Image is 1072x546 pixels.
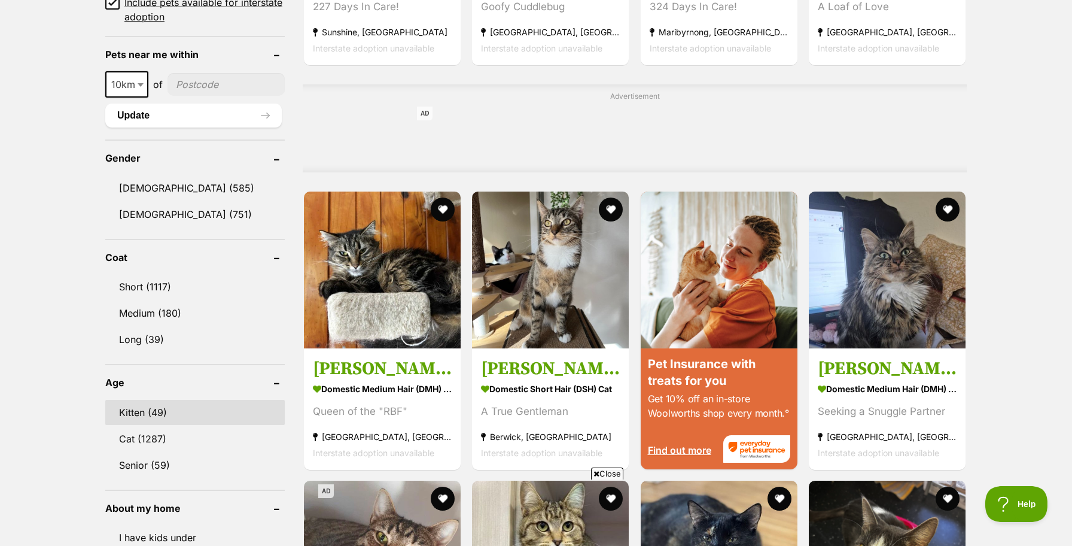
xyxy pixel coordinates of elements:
[105,426,285,451] a: Cat (1287)
[313,403,452,419] div: Queen of the "RBF"
[105,175,285,201] a: [DEMOGRAPHIC_DATA] (585)
[105,327,285,352] a: Long (39)
[472,192,629,348] img: Bramble - Domestic Short Hair (DSH) Cat
[313,380,452,397] strong: Domestic Medium Hair (DMH) Cat
[417,107,852,160] iframe: Advertisement
[153,77,163,92] span: of
[105,301,285,326] a: Medium (180)
[481,43,602,53] span: Interstate adoption unavailable
[313,357,452,380] h3: [PERSON_NAME]
[472,348,629,469] a: [PERSON_NAME] Domestic Short Hair (DSH) Cat A True Gentleman Berwick, [GEOGRAPHIC_DATA] Interstat...
[431,198,455,222] button: favourite
[591,468,623,480] span: Close
[650,24,788,40] strong: Maribyrnong, [GEOGRAPHIC_DATA]
[105,202,285,227] a: [DEMOGRAPHIC_DATA] (751)
[304,192,461,348] img: Chloe - Domestic Medium Hair (DMH) Cat
[313,43,434,53] span: Interstate adoption unavailable
[417,107,433,120] span: AD
[313,428,452,444] strong: [GEOGRAPHIC_DATA], [GEOGRAPHIC_DATA]
[818,357,957,380] h3: [PERSON_NAME]
[818,43,939,53] span: Interstate adoption unavailable
[481,447,602,457] span: Interstate adoption unavailable
[106,76,147,93] span: 10km
[313,24,452,40] strong: Sunshine, [GEOGRAPHIC_DATA]
[481,24,620,40] strong: [GEOGRAPHIC_DATA], [GEOGRAPHIC_DATA]
[809,192,966,348] img: Cynthia - Domestic Medium Hair (DMH) Cat
[105,71,148,98] span: 10km
[818,24,957,40] strong: [GEOGRAPHIC_DATA], [GEOGRAPHIC_DATA]
[650,43,771,53] span: Interstate adoption unavailable
[936,198,960,222] button: favourite
[105,377,285,388] header: Age
[318,484,334,498] span: AD
[105,503,285,514] header: About my home
[167,73,285,96] input: postcode
[481,428,620,444] strong: Berwick, [GEOGRAPHIC_DATA]
[818,403,957,419] div: Seeking a Snuggle Partner
[313,447,434,457] span: Interstate adoption unavailable
[936,487,960,511] button: favourite
[985,486,1048,522] iframe: Help Scout Beacon - Open
[768,487,791,511] button: favourite
[105,252,285,263] header: Coat
[809,348,966,469] a: [PERSON_NAME] Domestic Medium Hair (DMH) Cat Seeking a Snuggle Partner [GEOGRAPHIC_DATA], [GEOGRA...
[304,348,461,469] a: [PERSON_NAME] Domestic Medium Hair (DMH) Cat Queen of the "RBF" [GEOGRAPHIC_DATA], [GEOGRAPHIC_DA...
[599,198,623,222] button: favourite
[105,453,285,478] a: Senior (59)
[105,49,285,60] header: Pets near me within
[818,447,939,457] span: Interstate adoption unavailable
[105,153,285,163] header: Gender
[105,104,282,128] button: Update
[481,357,620,380] h3: [PERSON_NAME]
[481,403,620,419] div: A True Gentleman
[818,428,957,444] strong: [GEOGRAPHIC_DATA], [GEOGRAPHIC_DATA]
[481,380,620,397] strong: Domestic Short Hair (DSH) Cat
[818,380,957,397] strong: Domestic Medium Hair (DMH) Cat
[303,84,967,172] div: Advertisement
[105,274,285,299] a: Short (1117)
[105,400,285,425] a: Kitten (49)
